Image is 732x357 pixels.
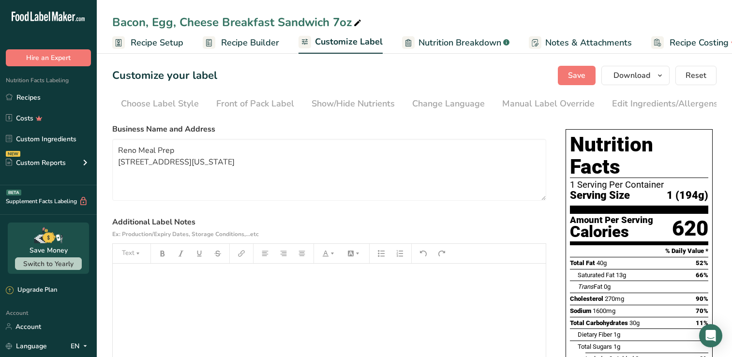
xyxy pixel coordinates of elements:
[597,259,607,267] span: 40g
[112,14,363,31] div: Bacon, Egg, Cheese Breakfast Sandwich 7oz
[568,70,585,81] span: Save
[71,340,91,352] div: EN
[23,259,74,268] span: Switch to Yearly
[696,295,708,302] span: 90%
[221,36,279,49] span: Recipe Builder
[570,259,595,267] span: Total Fat
[686,70,706,81] span: Reset
[412,97,485,110] div: Change Language
[558,66,596,85] button: Save
[699,324,722,347] div: Open Intercom Messenger
[112,123,546,135] label: Business Name and Address
[6,151,20,157] div: NEW
[6,285,57,295] div: Upgrade Plan
[112,216,546,239] label: Additional Label Notes
[570,216,653,225] div: Amount Per Serving
[605,295,624,302] span: 270mg
[402,32,509,54] a: Nutrition Breakdown
[6,49,91,66] button: Hire an Expert
[613,343,620,350] span: 1g
[578,283,602,290] span: Fat
[131,36,183,49] span: Recipe Setup
[203,32,279,54] a: Recipe Builder
[672,216,708,241] div: 620
[696,259,708,267] span: 52%
[216,97,294,110] div: Front of Pack Label
[578,331,612,338] span: Dietary Fiber
[578,271,614,279] span: Saturated Fat
[629,319,640,327] span: 30g
[312,97,395,110] div: Show/Hide Nutrients
[675,66,717,85] button: Reset
[696,319,708,327] span: 11%
[667,190,708,202] span: 1 (194g)
[6,338,47,355] a: Language
[570,307,591,314] span: Sodium
[696,307,708,314] span: 70%
[6,158,66,168] div: Custom Reports
[570,180,708,190] div: 1 Serving Per Container
[502,97,595,110] div: Manual Label Override
[578,343,612,350] span: Total Sugars
[570,190,630,202] span: Serving Size
[593,307,615,314] span: 1600mg
[670,36,729,49] span: Recipe Costing
[578,283,594,290] i: Trans
[570,245,708,257] section: % Daily Value *
[112,32,183,54] a: Recipe Setup
[299,31,383,54] a: Customize Label
[696,271,708,279] span: 66%
[112,230,259,238] span: Ex: Production/Expiry Dates, Storage Conditions,...etc
[601,66,670,85] button: Download
[15,257,82,270] button: Switch to Yearly
[30,245,68,255] div: Save Money
[112,68,217,84] h1: Customize your label
[570,225,653,239] div: Calories
[613,70,650,81] span: Download
[570,295,603,302] span: Cholesterol
[117,246,146,261] button: Text
[315,35,383,48] span: Customize Label
[570,319,628,327] span: Total Carbohydrates
[604,283,611,290] span: 0g
[545,36,632,49] span: Notes & Attachments
[616,271,626,279] span: 13g
[6,190,21,195] div: BETA
[121,97,199,110] div: Choose Label Style
[570,134,708,178] h1: Nutrition Facts
[418,36,501,49] span: Nutrition Breakdown
[529,32,632,54] a: Notes & Attachments
[613,331,620,338] span: 1g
